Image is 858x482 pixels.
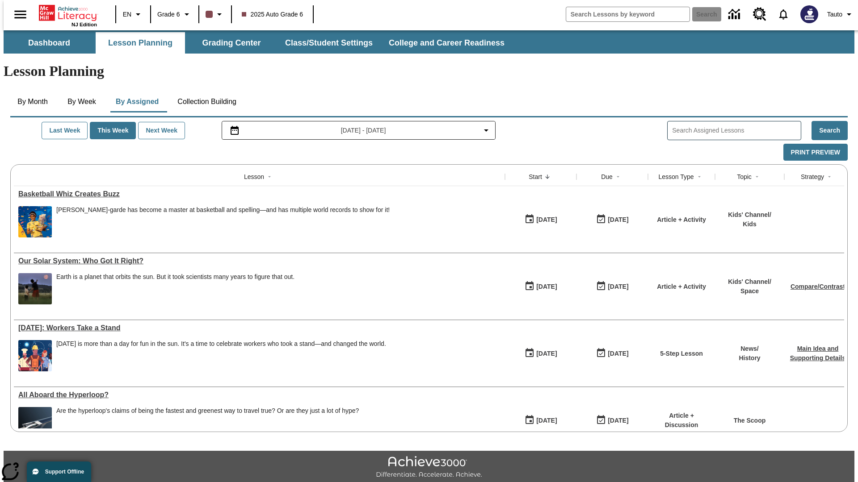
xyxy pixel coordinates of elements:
p: Article + Discussion [652,411,711,430]
button: 09/01/25: Last day the lesson can be accessed [593,278,631,295]
span: Tauto [827,10,842,19]
button: 06/30/26: Last day the lesson can be accessed [593,412,631,429]
button: By Month [10,91,55,112]
a: Home [39,4,97,22]
div: [DATE] [536,415,557,426]
button: College and Career Readiness [382,32,512,54]
button: By Week [59,91,104,112]
a: Notifications [772,3,795,26]
img: A banner with a blue background shows an illustrated row of diverse men and women dressed in clot... [18,340,52,371]
div: Are the hyperloop's claims of being the fastest and greenest way to travel true? Or are they just... [56,407,359,415]
p: [PERSON_NAME]-garde has become a master at basketball and spelling—and has multiple world records... [56,206,390,214]
div: [DATE] [608,281,628,292]
button: Last Week [42,122,88,139]
div: [DATE] [536,281,557,292]
button: Print Preview [783,144,848,161]
div: Lesson Type [658,172,694,181]
a: All Aboard the Hyperloop?, Lessons [18,391,500,399]
p: Kids' Channel / [728,277,771,287]
span: NJ Edition [71,22,97,27]
button: Select a new avatar [795,3,824,26]
svg: Collapse Date Range Filter [481,125,492,136]
button: Sort [264,171,275,182]
button: Sort [694,171,705,182]
div: [DATE] [608,214,628,225]
button: Sort [752,171,762,182]
div: Zaila Avant-garde has become a master at basketball and spelling—and has multiple world records t... [56,206,390,237]
button: Sort [613,171,623,182]
button: Lesson Planning [96,32,185,54]
img: Achieve3000 Differentiate Accelerate Achieve [376,456,482,479]
div: [DATE] [608,348,628,359]
img: Avatar [800,5,818,23]
div: Strategy [801,172,824,181]
div: Our Solar System: Who Got It Right? [18,257,500,265]
img: Artist rendering of Hyperloop TT vehicle entering a tunnel [18,407,52,438]
button: Grading Center [187,32,276,54]
div: Due [601,172,613,181]
span: EN [123,10,131,19]
div: Start [529,172,542,181]
div: Basketball Whiz Creates Buzz [18,190,500,198]
img: Teenage girl smiling and holding a National Spelling Bee trophy while confetti comes down [18,206,52,237]
div: SubNavbar [4,30,854,54]
div: [DATE] is more than a day for fun in the sun. It's a time to celebrate workers who took a stand—a... [56,340,386,348]
a: Main Idea and Supporting Details [790,345,845,361]
div: [DATE] [536,348,557,359]
a: Compare/Contrast [791,283,845,290]
div: All Aboard the Hyperloop? [18,391,500,399]
div: Earth is a planet that orbits the sun. But it took scientists many years to figure that out. [56,273,294,304]
p: Kids' Channel / [728,210,771,220]
p: Kids [728,220,771,229]
button: Grade: Grade 6, Select a grade [154,6,196,22]
span: Support Offline [45,469,84,475]
button: 09/01/25: First time the lesson was available [522,211,560,228]
div: Earth is a planet that orbits the sun. But it took scientists many years to figure that out. [56,273,294,281]
div: Labor Day: Workers Take a Stand [18,324,500,332]
div: Labor Day is more than a day for fun in the sun. It's a time to celebrate workers who took a stan... [56,340,386,371]
p: News / [739,344,760,353]
p: Article + Activity [657,282,706,291]
div: [DATE] [608,415,628,426]
p: Article + Activity [657,215,706,224]
a: Data Center [723,2,748,27]
button: Open side menu [7,1,34,28]
span: 2025 Auto Grade 6 [242,10,303,19]
button: Search [812,121,848,140]
button: Sort [542,171,553,182]
h1: Lesson Planning [4,63,854,79]
div: SubNavbar [4,32,513,54]
div: Lesson [244,172,264,181]
div: Home [39,3,97,27]
button: Collection Building [170,91,244,112]
span: Grade 6 [157,10,180,19]
button: Support Offline [27,461,91,482]
button: Language: EN, Select a language [119,6,147,22]
button: Select the date range menu item [226,125,492,136]
a: Resource Center, Will open in new tab [748,2,772,26]
button: By Assigned [109,91,166,112]
div: [DATE] [536,214,557,225]
button: Class color is dark brown. Change class color [202,6,228,22]
button: This Week [90,122,136,139]
button: 07/21/25: First time the lesson was available [522,412,560,429]
button: Sort [824,171,835,182]
button: Next Week [138,122,185,139]
button: 09/01/25: First time the lesson was available [522,278,560,295]
input: Search Assigned Lessons [672,124,801,137]
input: search field [566,7,690,21]
button: Class/Student Settings [278,32,380,54]
span: [DATE] - [DATE] [341,126,386,135]
div: Are the hyperloop's claims of being the fastest and greenest way to travel true? Or are they just... [56,407,359,438]
button: 09/01/25: First time the lesson was available [522,345,560,362]
div: Topic [737,172,752,181]
button: Profile/Settings [824,6,858,22]
button: 09/07/25: Last day the lesson can be accessed [593,345,631,362]
img: One child points up at the moon in the night sky as another child looks on. [18,273,52,304]
p: History [739,353,760,363]
a: Basketball Whiz Creates Buzz, Lessons [18,190,500,198]
p: Space [728,287,771,296]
